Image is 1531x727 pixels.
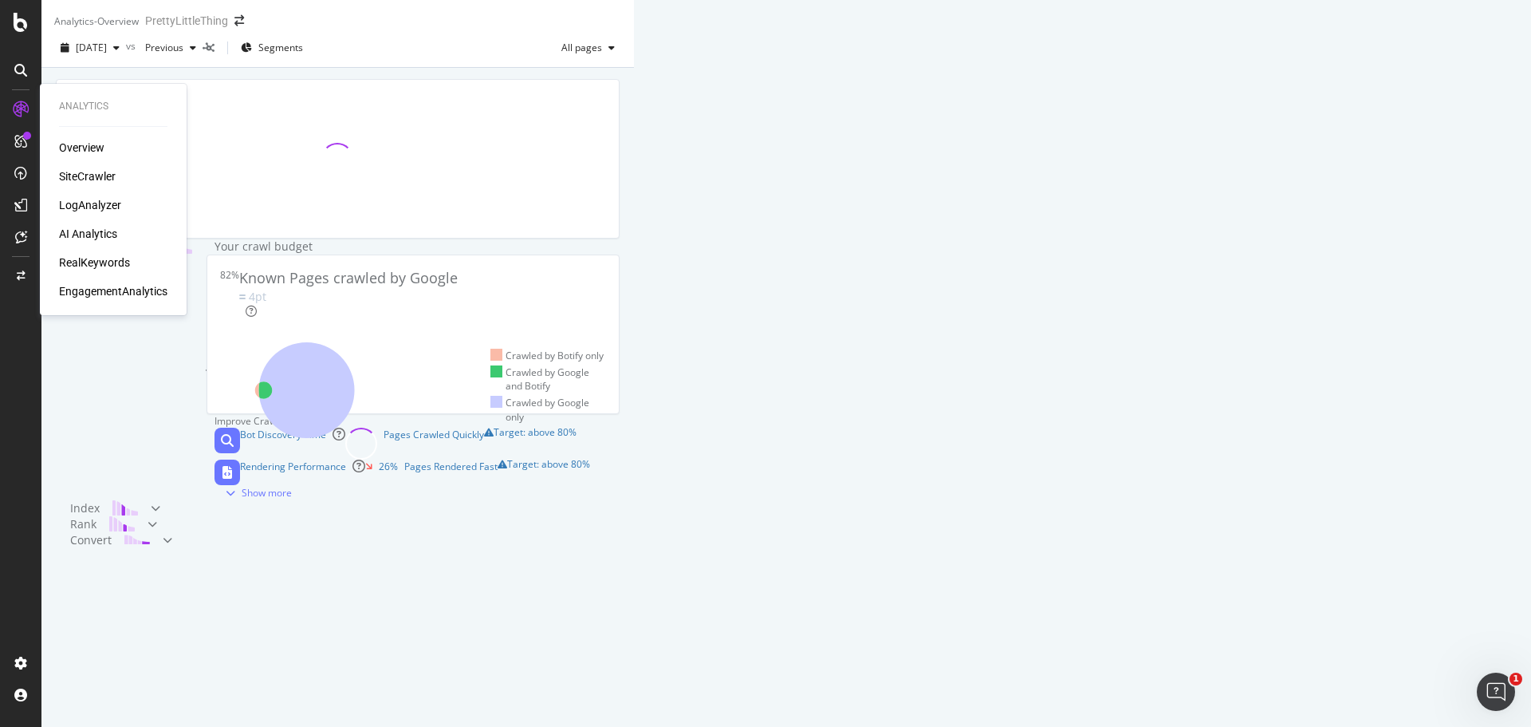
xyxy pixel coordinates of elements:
span: All pages [555,41,602,54]
div: 4pt [249,289,266,305]
img: block-icon [112,500,138,516]
div: Crawled by Google only [490,396,606,423]
img: block-icon [109,516,135,531]
button: [DATE] [54,35,126,61]
div: Crawl & Render [70,239,154,500]
button: All pages [555,35,621,61]
div: warning label [484,428,577,460]
a: LogAnalyzer [59,197,121,213]
div: Show more [242,486,292,500]
img: block-icon [124,532,150,547]
span: 2025 Oct. 3rd [76,41,107,54]
div: Improve Crawl Budget [214,414,612,428]
div: Index [70,500,100,516]
a: Overview [59,140,104,156]
div: Known Pages crawled by Google [239,268,458,289]
div: arrow-right-arrow-left [234,15,244,26]
img: Equal [239,294,246,299]
a: Bot Discovery TimePages Crawled Quicklywarning label [214,428,612,460]
a: RealKeywords [59,255,130,271]
div: Analytics - Overview [54,14,139,28]
div: PrettyLittleThing [145,13,228,29]
span: Previous [139,41,183,54]
div: Crawled by Botify only [490,349,604,362]
a: AI Analytics [59,226,117,242]
button: Segments [234,35,309,61]
div: warning label [498,460,590,485]
span: vs [126,39,139,53]
span: 1 [1509,673,1522,686]
span: Target: above 80% [507,457,590,471]
div: Pages Rendered Fast [404,460,498,485]
div: Your crawl budget [214,239,313,255]
iframe: Intercom live chat [1477,673,1515,711]
a: SiteCrawler [59,168,116,184]
a: Rendering Performance26%Pages Rendered Fastwarning label [214,460,612,485]
button: Show more [214,485,297,500]
div: Rank [70,516,96,532]
div: Crawled by Google and Botify [490,365,606,393]
div: Convert [70,532,112,548]
span: Segments [258,41,303,54]
div: 82% [220,268,239,318]
div: 26% [379,460,398,473]
button: Previous [139,35,203,61]
a: EngagementAnalytics [59,283,167,299]
div: Analytics [59,100,167,113]
div: Rendering Performance [240,460,346,485]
